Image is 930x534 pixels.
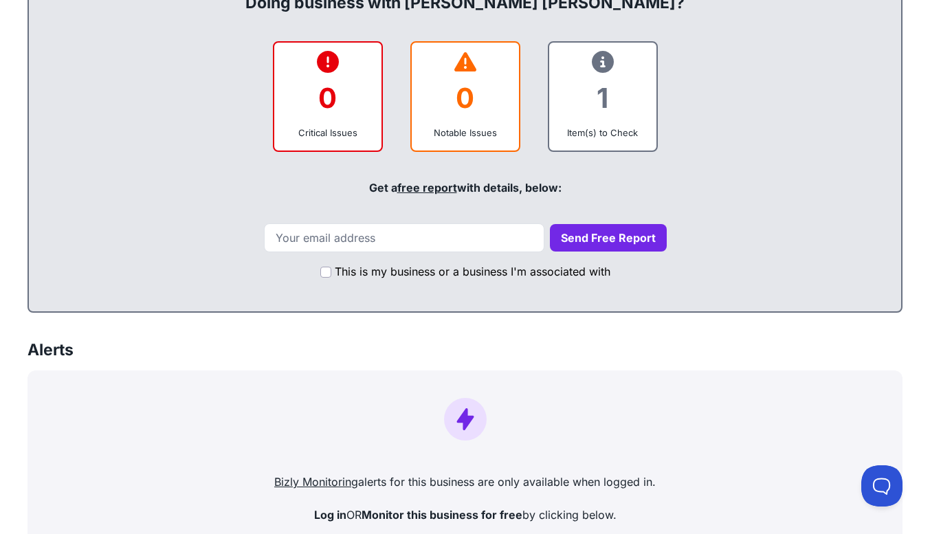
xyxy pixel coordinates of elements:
div: 0 [285,70,370,126]
strong: Log in [314,508,346,522]
iframe: Toggle Customer Support [861,465,903,507]
h3: Alerts [27,340,74,360]
a: free report [397,181,457,194]
div: Notable Issues [423,126,508,140]
div: Critical Issues [285,126,370,140]
div: 1 [560,70,645,126]
span: Get a with details, below: [369,181,562,194]
div: Item(s) to Check [560,126,645,140]
input: Your email address [264,223,544,252]
div: 0 [423,70,508,126]
p: alerts for this business are only available when logged in. [38,474,892,490]
a: Bizly Monitoring [274,475,358,489]
p: OR by clicking below. [38,507,892,523]
strong: Monitor this business for free [362,508,522,522]
button: Send Free Report [550,224,667,252]
label: This is my business or a business I'm associated with [335,263,610,280]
